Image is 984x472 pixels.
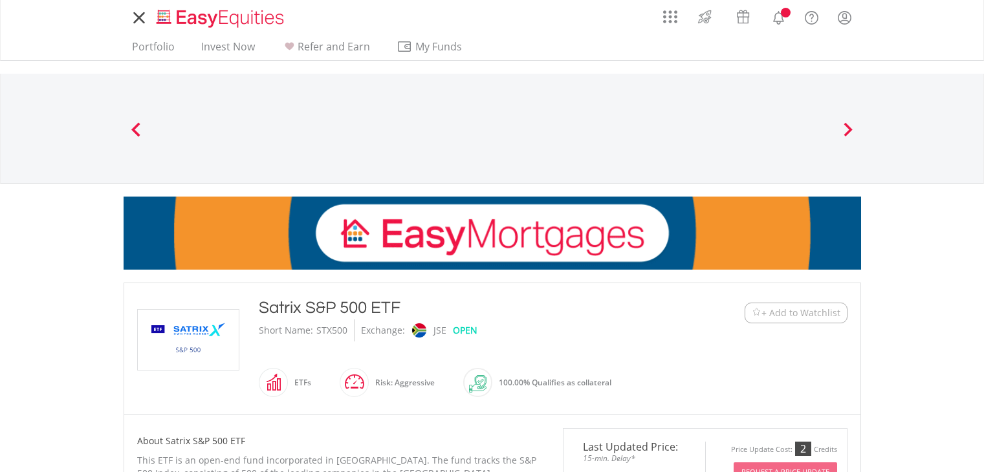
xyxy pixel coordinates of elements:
img: collateral-qualifying-green.svg [469,375,487,392]
span: + Add to Watchlist [761,306,840,319]
img: EasyMortage Promotion Banner [124,197,861,270]
a: Portfolio [127,40,180,60]
div: Risk: Aggressive [369,367,435,398]
div: Price Update Cost: [731,445,793,455]
img: thrive-v2.svg [694,6,716,27]
h5: About Satrix S&P 500 ETF [137,434,543,447]
a: Refer and Earn [276,40,375,60]
span: My Funds [397,38,481,55]
div: ETFs [288,367,311,398]
div: JSE [433,319,446,341]
a: AppsGrid [655,3,686,24]
span: 100.00% Qualifies as collateral [499,377,611,388]
span: Refer and Earn [298,39,370,54]
div: Credits [814,445,837,455]
a: Vouchers [724,3,762,27]
div: OPEN [453,319,477,341]
div: Satrix S&P 500 ETF [259,296,665,319]
img: EQU.ZA.STX500.png [140,310,237,370]
a: My Profile [828,3,861,32]
a: Invest Now [196,40,260,60]
img: jse.png [411,323,426,338]
span: Last Updated Price: [573,442,695,452]
div: Exchange: [361,319,405,341]
div: 2 [795,442,811,456]
span: 15-min. Delay* [573,452,695,464]
button: Watchlist + Add to Watchlist [745,303,847,323]
div: STX500 [316,319,347,341]
img: grid-menu-icon.svg [663,10,677,24]
img: EasyEquities_Logo.png [154,8,289,29]
a: Notifications [762,3,795,29]
div: Short Name: [259,319,313,341]
a: Home page [151,3,289,29]
img: vouchers-v2.svg [732,6,754,27]
img: Watchlist [752,308,761,317]
a: FAQ's and Support [795,3,828,29]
